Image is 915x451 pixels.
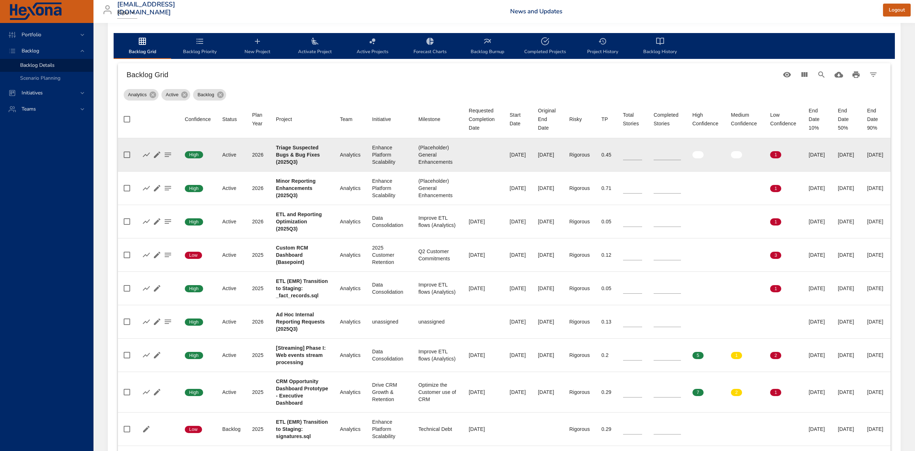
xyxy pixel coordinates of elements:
button: Edit Project Details [152,350,163,361]
div: Active [222,151,241,158]
div: [DATE] [838,251,856,259]
span: Completed Projects [521,37,569,56]
span: 2 [770,352,781,359]
div: (Placeholder) General Enhancements [418,144,457,166]
div: Analytics [340,151,361,158]
div: [DATE] [838,218,856,225]
div: [DATE] [469,352,498,359]
div: Enhance Platform Scalability [372,144,407,166]
div: [DATE] [838,151,856,158]
div: [DATE] [867,151,885,158]
span: Backlog History [636,37,685,56]
div: [DATE] [838,185,856,192]
span: Logout [889,6,905,15]
div: [DATE] [809,151,826,158]
div: [DATE] [510,285,527,292]
span: Risky [569,115,590,124]
div: [DATE] [510,318,527,325]
button: Edit Project Details [152,250,163,260]
button: Show Burnup [141,350,152,361]
div: Active [222,218,241,225]
div: 2025 [252,251,264,259]
div: [DATE] [838,389,856,396]
div: 2025 [252,285,264,292]
span: Backlog Grid [118,37,167,56]
span: 1 [770,152,781,158]
span: Activate Project [290,37,339,56]
span: 0 [692,319,704,325]
div: [DATE] [538,352,558,359]
button: Filter Table [865,66,882,83]
div: Data Consolidation [372,348,407,362]
div: Sort [372,115,391,124]
div: [DATE] [510,185,527,192]
div: [DATE] [538,151,558,158]
b: Minor Reporting Enhancements (2025Q3) [276,178,316,198]
span: 0 [692,219,704,225]
span: 1 [770,219,781,225]
div: Analytics [340,389,361,396]
div: [DATE] [809,426,826,433]
button: View Columns [796,66,813,83]
div: TP [601,115,608,124]
div: Backlog [193,89,226,101]
div: [DATE] [809,318,826,325]
span: Status [222,115,241,124]
span: 1 [770,285,781,292]
div: Total Stories [623,111,642,128]
div: Team [340,115,353,124]
span: High [185,152,203,158]
button: Edit Project Details [152,283,163,294]
div: Sort [654,111,681,128]
b: Ad Hoc Internal Reporting Requests (2025Q3) [276,312,325,332]
div: Optimize the Customer use of CRM [418,381,457,403]
span: 3 [770,252,781,259]
b: ETL (EMR) Transition to Staging: signatures.sql [276,419,328,439]
span: High [185,389,203,396]
span: 0 [770,319,781,325]
div: Analytics [340,352,361,359]
div: [DATE] [510,218,527,225]
span: High [185,185,203,192]
div: [DATE] [538,251,558,259]
span: 0 [731,185,742,192]
div: 0.2 [601,352,612,359]
span: Teams [16,106,42,112]
div: Initiative [372,115,391,124]
span: 0 [692,185,704,192]
button: Edit Project Details [141,424,152,434]
div: Sort [340,115,353,124]
span: High [185,352,203,359]
span: Project [276,115,329,124]
div: Data Consolidation [372,281,407,296]
div: [DATE] [867,285,885,292]
div: Table Toolbar [118,63,891,86]
div: [DATE] [867,426,885,433]
div: Enhance Platform Scalability [372,418,407,440]
div: 2026 [252,151,264,158]
div: 0.05 [601,285,612,292]
div: High Confidence [692,111,719,128]
div: [DATE] [538,185,558,192]
span: 7 [692,389,704,396]
div: [DATE] [838,426,856,433]
div: [DATE] [867,251,885,259]
div: Milestone [418,115,440,124]
span: 0 [731,152,742,158]
div: Sort [469,106,498,132]
div: [DATE] [809,251,826,259]
div: Sort [601,115,608,124]
div: Technical Debt [418,426,457,433]
button: Show Burnup [141,387,152,397]
div: [DATE] [867,218,885,225]
button: Logout [883,4,911,17]
div: Analytics [340,251,361,259]
span: Scenario Planning [20,75,60,82]
div: Start Date [510,111,527,128]
img: Hexona [9,3,63,20]
div: 0.71 [601,185,612,192]
span: Low Confidence [770,111,797,128]
button: Project Notes [163,250,173,260]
